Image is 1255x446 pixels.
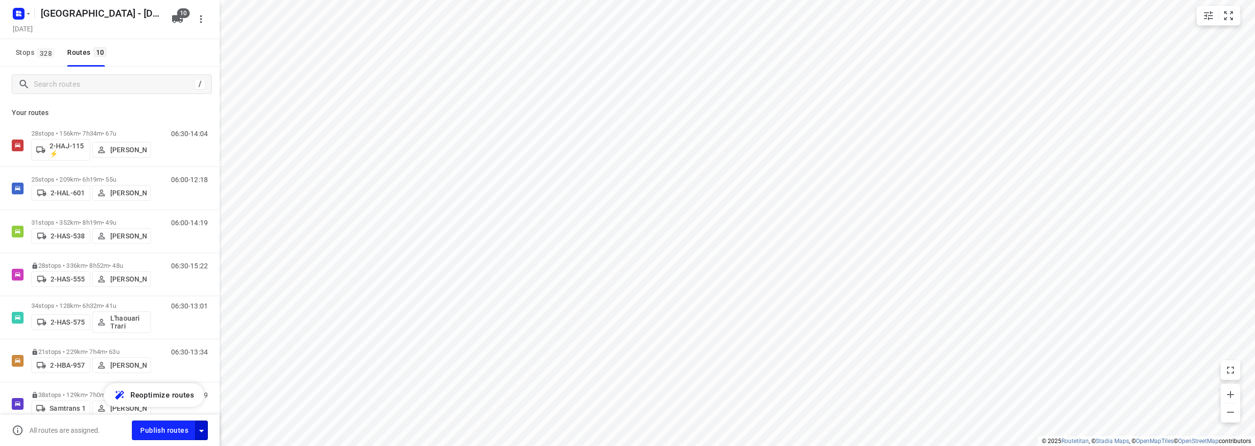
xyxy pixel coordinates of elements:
h5: Project date [9,23,37,34]
h5: [GEOGRAPHIC_DATA] - [DATE] [37,5,164,21]
button: Reoptimize routes [104,383,204,407]
button: Publish routes [132,421,196,440]
p: [PERSON_NAME] [110,275,147,283]
button: [PERSON_NAME] [92,357,151,373]
p: [PERSON_NAME] [110,361,147,369]
li: © 2025 , © , © © contributors [1042,438,1251,445]
p: 31 stops • 352km • 8h19m • 49u [31,219,151,226]
p: Your routes [12,108,208,118]
button: Samtrans 1 [31,400,90,416]
a: Stadia Maps [1096,438,1129,445]
p: 06:00-14:19 [171,219,208,227]
a: OpenMapTiles [1136,438,1174,445]
button: 10 [168,9,187,29]
button: 2-HAJ-115 ⚡ [31,139,90,161]
button: 2-HBA-957 [31,357,90,373]
p: Samtrans 1 [50,404,85,412]
span: 10 [94,47,107,57]
p: 06:30-14:04 [171,130,208,138]
p: 38 stops • 129km • 7h0m • 72u [31,391,151,399]
a: OpenStreetMap [1178,438,1219,445]
span: Stops [16,47,57,59]
p: [PERSON_NAME] [110,146,147,154]
button: 2-HAS-575 [31,314,90,330]
span: 328 [37,48,54,58]
button: [PERSON_NAME] [92,142,151,158]
p: 06:30-13:34 [171,348,208,356]
div: small contained button group [1197,6,1240,25]
button: L'haouari Trari [92,311,151,333]
p: 2-HAL-601 [50,189,85,197]
p: 2-HBA-957 [50,361,85,369]
p: 21 stops • 229km • 7h4m • 63u [31,348,151,355]
p: 2-HAS-538 [50,232,85,240]
p: L'haouari Trari [110,314,147,330]
button: Fit zoom [1219,6,1238,25]
div: / [195,79,205,90]
div: Driver app settings [196,424,207,436]
div: Routes [67,47,109,59]
p: [PERSON_NAME] [110,232,147,240]
p: [PERSON_NAME] [110,189,147,197]
button: 2-HAS-538 [31,228,90,244]
button: [PERSON_NAME] [92,185,151,201]
a: Routetitan [1061,438,1089,445]
button: [PERSON_NAME] [92,400,151,416]
button: [PERSON_NAME] [92,271,151,287]
p: 06:30-13:01 [171,302,208,310]
button: 2-HAS-555 [31,271,90,287]
p: 25 stops • 209km • 6h19m • 55u [31,176,151,183]
p: 06:30-15:22 [171,262,208,270]
button: [PERSON_NAME] [92,228,151,244]
input: Search routes [34,77,195,92]
p: 28 stops • 156km • 7h34m • 67u [31,130,151,137]
p: [PERSON_NAME] [110,404,147,412]
p: 2-HAJ-115 ⚡ [50,142,86,158]
p: 28 stops • 336km • 8h52m • 48u [31,262,151,269]
span: Reoptimize routes [130,389,194,401]
p: All routes are assigned. [29,426,100,434]
button: More [191,9,211,29]
span: Publish routes [140,424,188,437]
p: 34 stops • 128km • 6h32m • 41u [31,302,151,309]
span: 10 [177,8,190,18]
p: 2-HAS-575 [50,318,85,326]
button: 2-HAL-601 [31,185,90,201]
button: Map settings [1199,6,1218,25]
p: 06:00-12:18 [171,176,208,184]
p: 2-HAS-555 [50,275,85,283]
